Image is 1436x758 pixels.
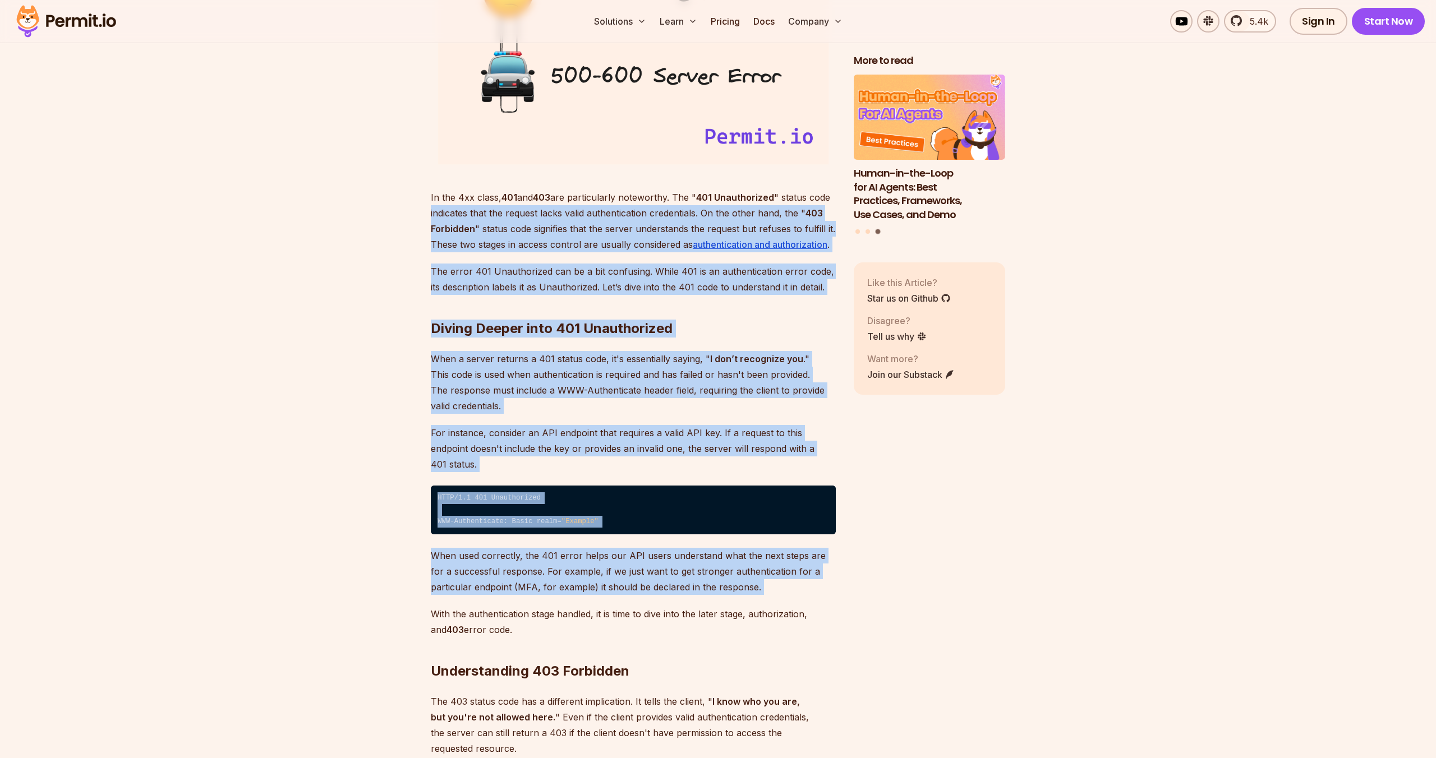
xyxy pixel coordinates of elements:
[431,606,836,637] p: With the authentication stage handled, it is time to dive into the later stage, authorization, an...
[1352,8,1425,35] a: Start Now
[854,75,1005,222] a: Human-in-the-Loop for AI Agents: Best Practices, Frameworks, Use Cases, and DemoHuman-in-the-Loop...
[867,313,927,327] p: Disagree?
[706,10,744,33] a: Pricing
[1224,10,1276,33] a: 5.4k
[431,189,836,252] p: In the 4xx class, and are particularly noteworthy. The " " status code indicates that the request...
[749,10,779,33] a: Docs
[431,617,836,680] h2: Understanding 403 Forbidden
[867,352,955,365] p: Want more?
[561,517,599,525] span: "Example"
[867,291,951,304] a: Star us on Github
[867,329,927,343] a: Tell us why
[866,229,870,233] button: Go to slide 2
[590,10,651,33] button: Solutions
[533,192,550,203] strong: 403
[854,75,1005,160] img: Human-in-the-Loop for AI Agents: Best Practices, Frameworks, Use Cases, and Demo
[854,75,1005,235] div: Posts
[693,239,827,250] a: authentication and authorization
[855,229,860,233] button: Go to slide 1
[655,10,702,33] button: Learn
[1290,8,1347,35] a: Sign In
[854,54,1005,68] h2: More to read
[875,229,880,234] button: Go to slide 3
[784,10,847,33] button: Company
[867,275,951,289] p: Like this Article?
[431,694,836,756] p: The 403 status code has a different implication. It tells the client, " " Even if the client prov...
[431,486,836,535] code: HTTP/1.1 401 Unauthorized ⁠ WWW-Authenticate: Basic realm=
[431,548,836,595] p: When used correctly, the 401 error helps our API users understand what the next steps are for a s...
[1243,15,1268,28] span: 5.4k
[854,166,1005,221] h3: Human-in-the-Loop for AI Agents: Best Practices, Frameworks, Use Cases, and Demo
[431,207,823,234] strong: 403 Forbidden
[501,192,517,203] strong: 401
[867,367,955,381] a: Join our Substack
[431,425,836,472] p: For instance, consider an API endpoint that requires a valid API key. If a request to this endpoi...
[431,264,836,295] p: The error 401 Unauthorized can be a bit confusing. While 401 is an authentication error code, its...
[710,353,803,364] strong: I don’t recognize you
[447,624,464,635] strong: 403
[696,192,774,203] strong: 401 Unauthorized
[11,2,121,40] img: Permit logo
[854,75,1005,222] li: 3 of 3
[431,275,836,338] h2: Diving Deeper into 401 Unauthorized
[431,351,836,414] p: When a server returns a 401 status code, it's essentially saying, " ." This code is used when aut...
